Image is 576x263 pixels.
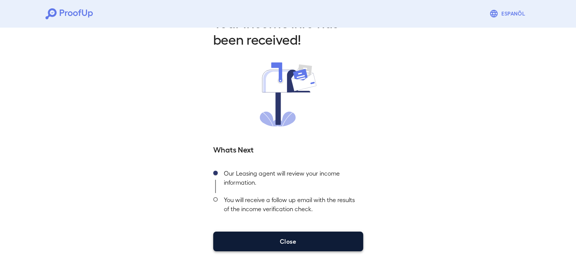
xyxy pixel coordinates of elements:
[260,62,317,126] img: received.svg
[213,14,363,47] h2: Your Income info has been received!
[218,167,363,193] div: Our Leasing agent will review your income information.
[486,6,531,21] button: Espanõl
[218,193,363,219] div: You will receive a follow up email with the results of the income verification check.
[213,232,363,251] button: Close
[213,144,363,154] h5: Whats Next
